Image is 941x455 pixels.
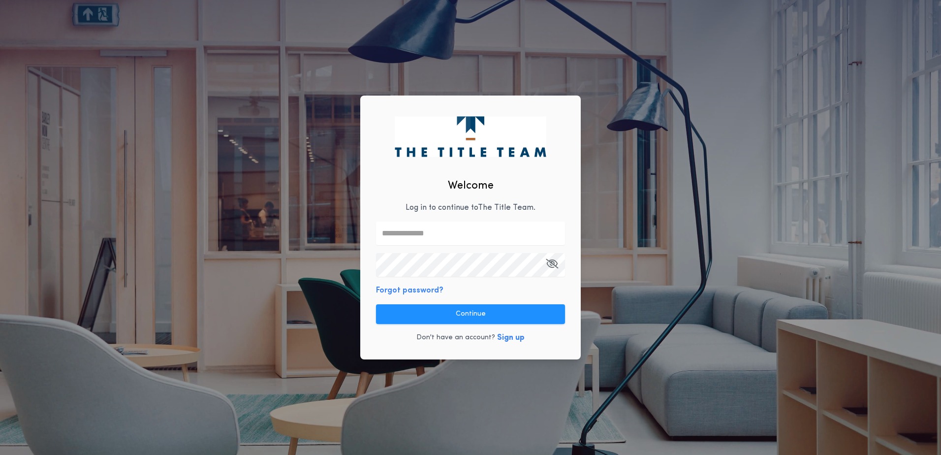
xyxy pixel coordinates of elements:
[376,304,565,324] button: Continue
[395,116,546,157] img: logo
[448,178,494,194] h2: Welcome
[406,202,535,214] p: Log in to continue to The Title Team .
[416,333,495,343] p: Don't have an account?
[497,332,525,344] button: Sign up
[376,285,443,296] button: Forgot password?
